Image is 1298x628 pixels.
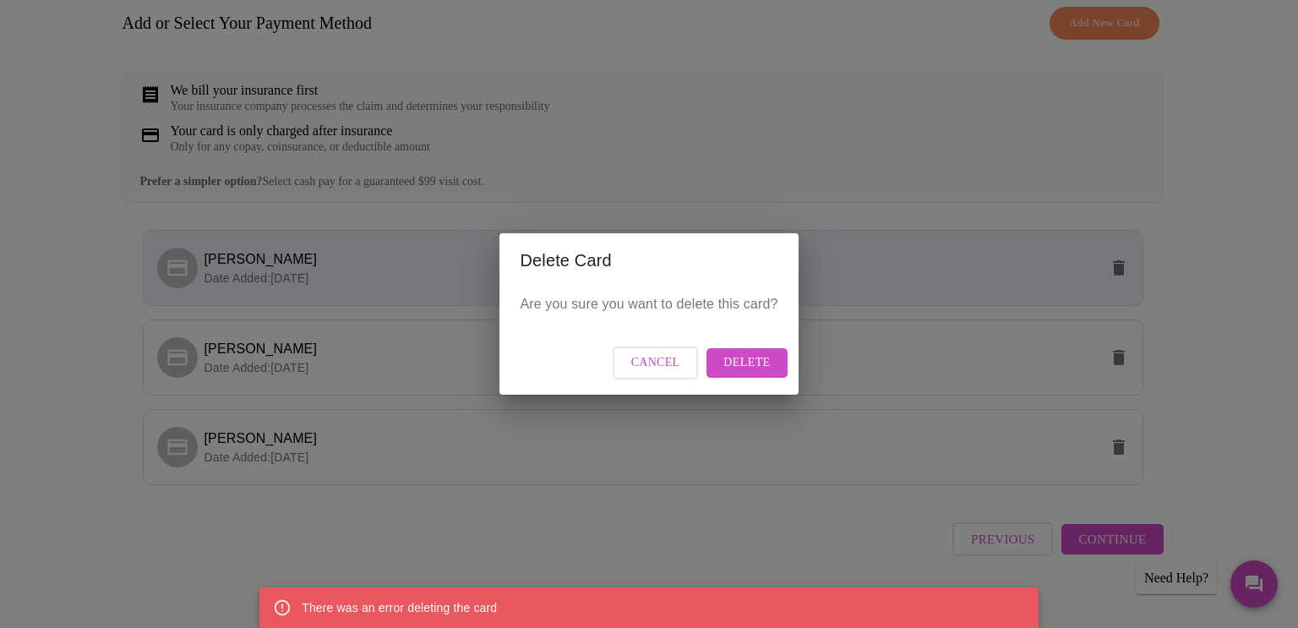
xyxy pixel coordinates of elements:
span: Cancel [631,352,680,374]
p: Are you sure you want to delete this card? [520,294,777,314]
button: Cancel [613,347,699,380]
button: Delete [706,348,787,378]
div: There was an error deleting the card [302,593,497,623]
h2: Delete Card [520,247,777,274]
span: Delete [723,352,770,374]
